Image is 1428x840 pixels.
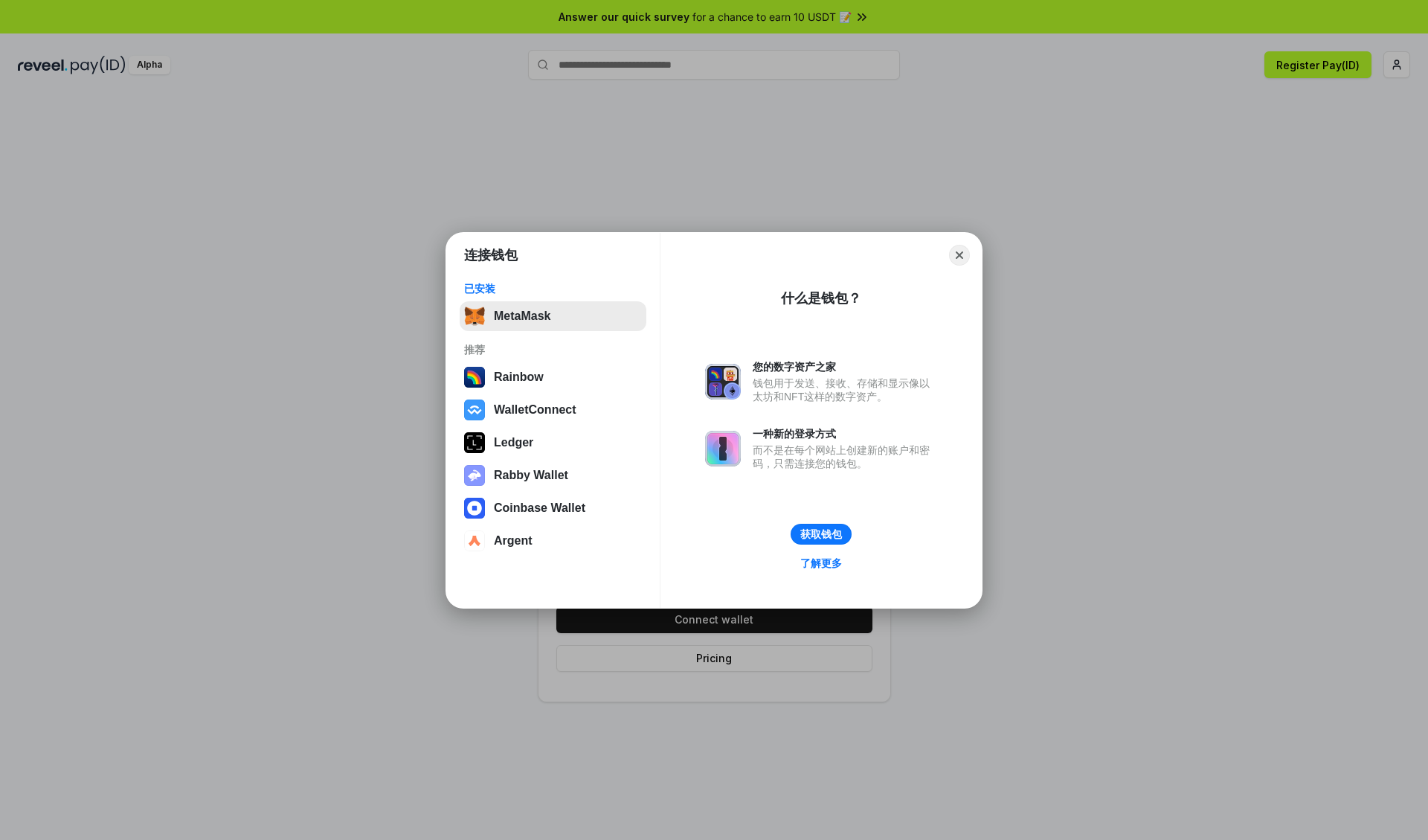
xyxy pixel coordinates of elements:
[753,443,937,470] div: 而不是在每个网站上创建新的账户和密码，只需连接您的钱包。
[753,360,937,373] div: 您的数字资产之家
[494,310,550,323] div: MetaMask
[464,282,642,295] div: 已安装
[494,469,568,482] div: Rabby Wallet
[800,557,842,570] div: 了解更多
[464,498,485,519] img: svg+xml,%3Csvg%20width%3D%2228%22%20height%3D%2228%22%20viewBox%3D%220%200%2028%2028%22%20fill%3D...
[464,432,485,453] img: svg+xml,%3Csvg%20xmlns%3D%22http%3A%2F%2Fwww.w3.org%2F2000%2Fsvg%22%20width%3D%2228%22%20height%3...
[705,364,741,400] img: svg+xml,%3Csvg%20xmlns%3D%22http%3A%2F%2Fwww.w3.org%2F2000%2Fsvg%22%20fill%3D%22none%22%20viewBox...
[460,362,646,392] button: Rainbow
[464,465,485,486] img: svg+xml,%3Csvg%20xmlns%3D%22http%3A%2F%2Fwww.w3.org%2F2000%2Fsvg%22%20fill%3D%22none%22%20viewBox...
[464,530,485,551] img: svg+xml,%3Csvg%20width%3D%2228%22%20height%3D%2228%22%20viewBox%3D%220%200%2028%2028%22%20fill%3D...
[464,343,642,356] div: 推荐
[460,428,646,458] button: Ledger
[460,493,646,523] button: Coinbase Wallet
[464,367,485,388] img: svg+xml,%3Csvg%20width%3D%22120%22%20height%3D%22120%22%20viewBox%3D%220%200%20120%20120%22%20fil...
[753,427,937,440] div: 一种新的登录方式
[791,554,851,573] a: 了解更多
[460,461,646,490] button: Rabby Wallet
[464,246,518,264] h1: 连接钱包
[705,431,741,467] img: svg+xml,%3Csvg%20xmlns%3D%22http%3A%2F%2Fwww.w3.org%2F2000%2Fsvg%22%20fill%3D%22none%22%20viewBox...
[494,501,585,515] div: Coinbase Wallet
[464,400,485,420] img: svg+xml,%3Csvg%20width%3D%2228%22%20height%3D%2228%22%20viewBox%3D%220%200%2028%2028%22%20fill%3D...
[494,403,576,417] div: WalletConnect
[800,528,842,541] div: 获取钱包
[494,371,544,384] div: Rainbow
[460,526,646,556] button: Argent
[949,245,970,266] button: Close
[791,524,852,545] button: 获取钱包
[753,376,937,403] div: 钱包用于发送、接收、存储和显示像以太坊和NFT这样的数字资产。
[494,436,533,449] div: Ledger
[460,395,646,425] button: WalletConnect
[494,534,533,548] div: Argent
[460,301,646,331] button: MetaMask
[464,306,485,327] img: svg+xml,%3Csvg%20fill%3D%22none%22%20height%3D%2233%22%20viewBox%3D%220%200%2035%2033%22%20width%...
[781,289,861,307] div: 什么是钱包？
